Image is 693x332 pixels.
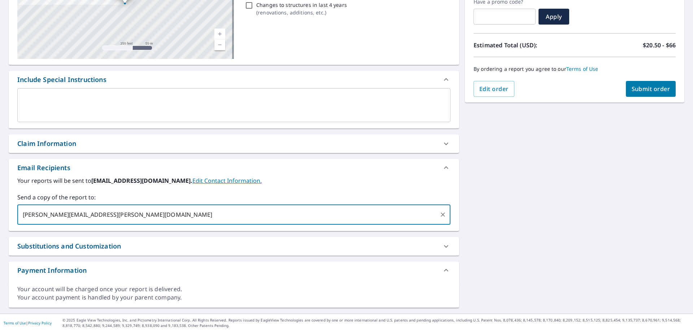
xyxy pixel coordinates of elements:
[256,1,347,9] p: Changes to structures in last 4 years
[626,81,676,97] button: Submit order
[256,9,347,16] p: ( renovations, additions, etc. )
[632,85,670,93] span: Submit order
[9,159,459,176] div: Email Recipients
[474,66,676,72] p: By ordering a report you agree to our
[214,29,225,39] a: Current Level 17, Zoom In
[17,285,450,293] div: Your account will be charged once your report is delivered.
[544,13,563,21] span: Apply
[9,71,459,88] div: Include Special Instructions
[17,176,450,185] label: Your reports will be sent to
[17,75,106,85] div: Include Special Instructions
[214,39,225,50] a: Current Level 17, Zoom Out
[17,163,70,173] div: Email Recipients
[17,266,87,275] div: Payment Information
[17,139,76,148] div: Claim Information
[9,262,459,279] div: Payment Information
[474,81,514,97] button: Edit order
[192,177,262,185] a: EditContactInfo
[17,241,121,251] div: Substitutions and Customization
[17,193,450,202] label: Send a copy of the report to:
[566,65,598,72] a: Terms of Use
[17,293,450,302] div: Your account payment is handled by your parent company.
[62,318,689,328] p: © 2025 Eagle View Technologies, Inc. and Pictometry International Corp. All Rights Reserved. Repo...
[9,237,459,255] div: Substitutions and Customization
[474,41,575,49] p: Estimated Total (USD):
[91,177,192,185] b: [EMAIL_ADDRESS][DOMAIN_NAME].
[438,210,448,220] button: Clear
[9,134,459,153] div: Claim Information
[479,85,509,93] span: Edit order
[643,41,676,49] p: $20.50 - $66
[539,9,569,25] button: Apply
[4,321,52,325] p: |
[28,320,52,325] a: Privacy Policy
[4,320,26,325] a: Terms of Use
